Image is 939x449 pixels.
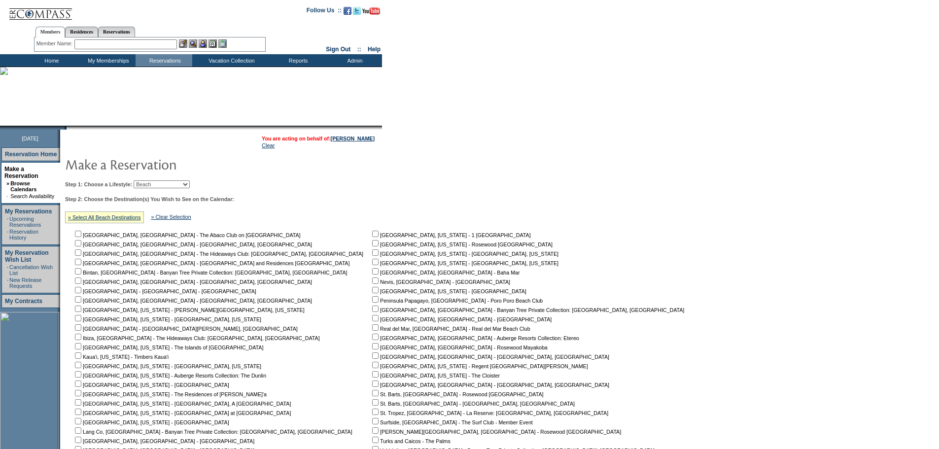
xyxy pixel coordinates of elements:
[65,154,262,174] img: pgTtlMakeReservation.gif
[73,401,291,407] nobr: [GEOGRAPHIC_DATA], [US_STATE] - [GEOGRAPHIC_DATA], A [GEOGRAPHIC_DATA]
[353,10,361,16] a: Follow us on Twitter
[189,39,197,48] img: View
[344,10,351,16] a: Become our fan on Facebook
[73,345,263,350] nobr: [GEOGRAPHIC_DATA], [US_STATE] - The Islands of [GEOGRAPHIC_DATA]
[353,7,361,15] img: Follow us on Twitter
[65,27,98,37] a: Residences
[7,264,8,276] td: ·
[370,288,526,294] nobr: [GEOGRAPHIC_DATA], [US_STATE] - [GEOGRAPHIC_DATA]
[73,363,261,369] nobr: [GEOGRAPHIC_DATA], [US_STATE] - [GEOGRAPHIC_DATA], [US_STATE]
[73,410,291,416] nobr: [GEOGRAPHIC_DATA], [US_STATE] - [GEOGRAPHIC_DATA] at [GEOGRAPHIC_DATA]
[262,142,275,148] a: Clear
[357,46,361,53] span: ::
[370,279,510,285] nobr: Nevis, [GEOGRAPHIC_DATA] - [GEOGRAPHIC_DATA]
[370,242,553,247] nobr: [GEOGRAPHIC_DATA], [US_STATE] - Rosewood [GEOGRAPHIC_DATA]
[5,208,52,215] a: My Reservations
[199,39,207,48] img: Impersonate
[218,39,227,48] img: b_calculator.gif
[5,249,49,263] a: My Reservation Wish List
[370,410,608,416] nobr: St. Tropez, [GEOGRAPHIC_DATA] - La Reserve: [GEOGRAPHIC_DATA], [GEOGRAPHIC_DATA]
[370,345,548,350] nobr: [GEOGRAPHIC_DATA], [GEOGRAPHIC_DATA] - Rosewood Mayakoba
[344,7,351,15] img: Become our fan on Facebook
[209,39,217,48] img: Reservations
[73,242,312,247] nobr: [GEOGRAPHIC_DATA], [GEOGRAPHIC_DATA] - [GEOGRAPHIC_DATA], [GEOGRAPHIC_DATA]
[73,335,320,341] nobr: Ibiza, [GEOGRAPHIC_DATA] - The Hideaways Club: [GEOGRAPHIC_DATA], [GEOGRAPHIC_DATA]
[151,214,191,220] a: » Clear Selection
[63,126,67,130] img: promoShadowLeftCorner.gif
[370,438,451,444] nobr: Turks and Caicos - The Palms
[65,196,234,202] b: Step 2: Choose the Destination(s) You Wish to See on the Calendar:
[370,401,575,407] nobr: St. Barts, [GEOGRAPHIC_DATA] - [GEOGRAPHIC_DATA], [GEOGRAPHIC_DATA]
[6,193,9,199] td: ·
[35,27,66,37] a: Members
[9,229,38,241] a: Reservation History
[370,270,520,276] nobr: [GEOGRAPHIC_DATA], [GEOGRAPHIC_DATA] - Baha Mar
[370,419,533,425] nobr: Surfside, [GEOGRAPHIC_DATA] - The Surf Club - Member Event
[370,260,558,266] nobr: [GEOGRAPHIC_DATA], [US_STATE] - [GEOGRAPHIC_DATA], [US_STATE]
[370,382,609,388] nobr: [GEOGRAPHIC_DATA], [GEOGRAPHIC_DATA] - [GEOGRAPHIC_DATA], [GEOGRAPHIC_DATA]
[368,46,381,53] a: Help
[307,6,342,18] td: Follow Us ::
[4,166,38,179] a: Make a Reservation
[326,46,350,53] a: Sign Out
[73,438,254,444] nobr: [GEOGRAPHIC_DATA], [GEOGRAPHIC_DATA] - [GEOGRAPHIC_DATA]
[73,373,266,379] nobr: [GEOGRAPHIC_DATA], [US_STATE] - Auberge Resorts Collection: The Dunlin
[370,354,609,360] nobr: [GEOGRAPHIC_DATA], [GEOGRAPHIC_DATA] - [GEOGRAPHIC_DATA], [GEOGRAPHIC_DATA]
[73,382,229,388] nobr: [GEOGRAPHIC_DATA], [US_STATE] - [GEOGRAPHIC_DATA]
[362,10,380,16] a: Subscribe to our YouTube Channel
[370,307,684,313] nobr: [GEOGRAPHIC_DATA], [GEOGRAPHIC_DATA] - Banyan Tree Private Collection: [GEOGRAPHIC_DATA], [GEOGRA...
[370,429,621,435] nobr: [PERSON_NAME][GEOGRAPHIC_DATA], [GEOGRAPHIC_DATA] - Rosewood [GEOGRAPHIC_DATA]
[9,264,53,276] a: Cancellation Wish List
[6,180,9,186] b: »
[370,391,543,397] nobr: St. Barts, [GEOGRAPHIC_DATA] - Rosewood [GEOGRAPHIC_DATA]
[7,229,8,241] td: ·
[73,270,348,276] nobr: Bintan, [GEOGRAPHIC_DATA] - Banyan Tree Private Collection: [GEOGRAPHIC_DATA], [GEOGRAPHIC_DATA]
[22,54,79,67] td: Home
[73,326,298,332] nobr: [GEOGRAPHIC_DATA] - [GEOGRAPHIC_DATA][PERSON_NAME], [GEOGRAPHIC_DATA]
[73,251,363,257] nobr: [GEOGRAPHIC_DATA], [GEOGRAPHIC_DATA] - The Hideaways Club: [GEOGRAPHIC_DATA], [GEOGRAPHIC_DATA]
[179,39,187,48] img: b_edit.gif
[10,180,36,192] a: Browse Calendars
[370,298,543,304] nobr: Peninsula Papagayo, [GEOGRAPHIC_DATA] - Poro Poro Beach Club
[370,316,552,322] nobr: [GEOGRAPHIC_DATA], [GEOGRAPHIC_DATA] - [GEOGRAPHIC_DATA]
[22,136,38,141] span: [DATE]
[68,214,141,220] a: » Select All Beach Destinations
[79,54,136,67] td: My Memberships
[73,391,267,397] nobr: [GEOGRAPHIC_DATA], [US_STATE] - The Residences of [PERSON_NAME]'a
[73,429,352,435] nobr: Lang Co, [GEOGRAPHIC_DATA] - Banyan Tree Private Collection: [GEOGRAPHIC_DATA], [GEOGRAPHIC_DATA]
[9,277,41,289] a: New Release Requests
[9,216,41,228] a: Upcoming Reservations
[370,232,531,238] nobr: [GEOGRAPHIC_DATA], [US_STATE] - 1 [GEOGRAPHIC_DATA]
[73,354,169,360] nobr: Kaua'i, [US_STATE] - Timbers Kaua'i
[370,326,530,332] nobr: Real del Mar, [GEOGRAPHIC_DATA] - Real del Mar Beach Club
[73,279,312,285] nobr: [GEOGRAPHIC_DATA], [GEOGRAPHIC_DATA] - [GEOGRAPHIC_DATA], [GEOGRAPHIC_DATA]
[362,7,380,15] img: Subscribe to our YouTube Channel
[269,54,325,67] td: Reports
[7,216,8,228] td: ·
[5,298,42,305] a: My Contracts
[67,126,68,130] img: blank.gif
[331,136,375,141] a: [PERSON_NAME]
[10,193,54,199] a: Search Availability
[98,27,135,37] a: Reservations
[73,232,301,238] nobr: [GEOGRAPHIC_DATA], [GEOGRAPHIC_DATA] - The Abaco Club on [GEOGRAPHIC_DATA]
[370,363,588,369] nobr: [GEOGRAPHIC_DATA], [US_STATE] - Regent [GEOGRAPHIC_DATA][PERSON_NAME]
[262,136,375,141] span: You are acting on behalf of:
[73,288,256,294] nobr: [GEOGRAPHIC_DATA] - [GEOGRAPHIC_DATA] - [GEOGRAPHIC_DATA]
[73,260,349,266] nobr: [GEOGRAPHIC_DATA], [GEOGRAPHIC_DATA] - [GEOGRAPHIC_DATA] and Residences [GEOGRAPHIC_DATA]
[73,307,305,313] nobr: [GEOGRAPHIC_DATA], [US_STATE] - [PERSON_NAME][GEOGRAPHIC_DATA], [US_STATE]
[192,54,269,67] td: Vacation Collection
[65,181,132,187] b: Step 1: Choose a Lifestyle:
[36,39,74,48] div: Member Name:
[7,277,8,289] td: ·
[370,373,500,379] nobr: [GEOGRAPHIC_DATA], [US_STATE] - The Cloister
[370,251,558,257] nobr: [GEOGRAPHIC_DATA], [US_STATE] - [GEOGRAPHIC_DATA], [US_STATE]
[325,54,382,67] td: Admin
[73,419,229,425] nobr: [GEOGRAPHIC_DATA], [US_STATE] - [GEOGRAPHIC_DATA]
[73,316,261,322] nobr: [GEOGRAPHIC_DATA], [US_STATE] - [GEOGRAPHIC_DATA], [US_STATE]
[5,151,57,158] a: Reservation Home
[73,298,312,304] nobr: [GEOGRAPHIC_DATA], [GEOGRAPHIC_DATA] - [GEOGRAPHIC_DATA], [GEOGRAPHIC_DATA]
[136,54,192,67] td: Reservations
[370,335,579,341] nobr: [GEOGRAPHIC_DATA], [GEOGRAPHIC_DATA] - Auberge Resorts Collection: Etereo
